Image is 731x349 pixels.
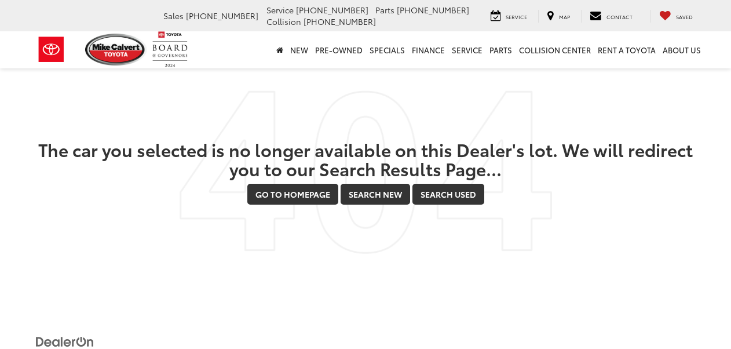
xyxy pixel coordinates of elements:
[366,31,408,68] a: Specials
[287,31,312,68] a: New
[408,31,448,68] a: Finance
[650,10,701,23] a: My Saved Vehicles
[266,4,294,16] span: Service
[594,31,659,68] a: Rent a Toyota
[448,31,486,68] a: Service
[30,31,73,68] img: Toyota
[538,10,579,23] a: Map
[85,34,147,66] img: Mike Calvert Toyota
[676,13,693,20] span: Saved
[266,16,301,27] span: Collision
[581,10,641,23] a: Contact
[186,10,258,21] span: [PHONE_NUMBER]
[296,4,368,16] span: [PHONE_NUMBER]
[341,184,410,205] a: Search New
[397,4,469,16] span: [PHONE_NUMBER]
[482,10,536,23] a: Service
[516,31,594,68] a: Collision Center
[247,184,338,205] a: Go to Homepage
[304,16,376,27] span: [PHONE_NUMBER]
[412,184,484,205] a: Search Used
[35,335,94,347] a: DealerOn
[163,10,184,21] span: Sales
[506,13,527,20] span: Service
[606,13,633,20] span: Contact
[35,336,94,348] img: DealerOn
[559,13,570,20] span: Map
[375,4,394,16] span: Parts
[486,31,516,68] a: Parts
[273,31,287,68] a: Home
[312,31,366,68] a: Pre-Owned
[35,140,696,178] h2: The car you selected is no longer available on this Dealer's lot. We will redirect you to our Sea...
[659,31,704,68] a: About Us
